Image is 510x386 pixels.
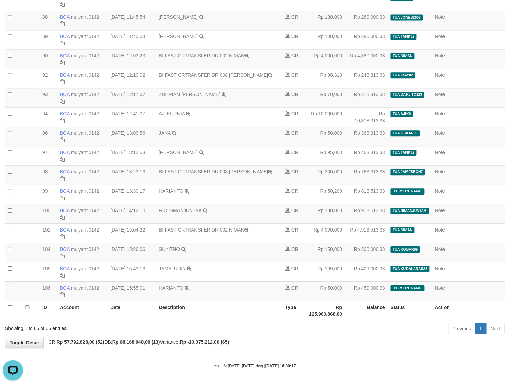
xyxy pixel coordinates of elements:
[60,98,65,104] a: Copy mulyanti0142 to clipboard
[71,266,99,271] a: mulyanti0142
[71,169,99,174] a: mulyanti0142
[42,111,48,116] span: 94
[435,208,445,213] a: Note
[108,301,156,320] th: Date
[391,188,425,194] span: [PERSON_NAME]
[159,14,198,20] a: [PERSON_NAME]
[345,223,388,243] td: Rp 4,913,513,33
[159,34,198,39] a: [PERSON_NAME]
[60,60,65,65] a: Copy mulyanti0142 to clipboard
[391,266,430,272] span: TUA KUDALARAS23
[60,21,65,26] a: Copy mulyanti0142 to clipboard
[391,150,417,155] span: TUA TANK32
[391,208,429,214] span: TUA SIMANJUNTAK
[345,69,388,88] td: Rp 248,313,33
[388,301,432,320] th: Status
[306,243,345,262] td: Rp 150,000
[42,53,48,58] span: 90
[306,30,345,49] td: Rp 100,000
[156,69,283,88] td: BI-FAST CRTRANSFER DR 008 [PERSON_NAME]
[435,285,445,291] a: Note
[435,227,445,233] a: Note
[345,88,388,107] td: Rp 318,313,33
[291,188,298,194] span: CR
[283,301,306,320] th: Type
[108,146,156,165] td: [DATE] 13:12:53
[60,195,65,201] a: Copy mulyanti0142 to clipboard
[486,323,505,334] a: Next
[3,3,23,23] button: Open LiveChat chat widget
[60,234,65,239] a: Copy mulyanti0142 to clipboard
[306,88,345,107] td: Rp 70,000
[156,49,283,69] td: BI-FAST CRTRANSFER DR 002 NIMAN
[71,92,99,97] a: mulyanti0142
[435,169,445,174] a: Note
[60,53,70,58] span: BCA
[71,285,99,291] a: mulyanti0142
[71,34,99,39] a: mulyanti0142
[42,34,48,39] span: 89
[60,169,70,174] span: BCA
[57,301,108,320] th: Account
[159,111,185,116] a: AJI KURNIA
[180,339,229,345] strong: Rp -10.375.212,00 (65)
[291,266,298,271] span: CR
[108,88,156,107] td: [DATE] 12:17:07
[60,188,70,194] span: BCA
[60,118,65,123] a: Copy mulyanti0142 to clipboard
[108,11,156,30] td: [DATE] 11:45:54
[60,285,70,291] span: BCA
[391,34,417,39] span: TUA TANK32
[432,301,505,320] th: Action
[435,130,445,136] a: Note
[475,323,487,334] a: 1
[159,285,183,291] a: HARIANTO
[108,204,156,223] td: [DATE] 14:12:10
[108,185,156,204] td: [DATE] 13:30:17
[42,188,48,194] span: 99
[71,14,99,20] a: mulyanti0142
[391,92,424,97] span: TUA DARJITO123
[42,92,48,97] span: 93
[42,169,48,174] span: 98
[60,208,70,213] span: BCA
[291,285,298,291] span: CR
[345,11,388,30] td: Rp 280,000,33
[345,127,388,146] td: Rp 368,313,33
[345,262,388,281] td: Rp 409,000,33
[435,72,445,78] a: Note
[71,150,99,155] a: mulyanti0142
[60,111,70,116] span: BCA
[108,243,156,262] td: [DATE] 15:26:06
[42,150,48,155] span: 97
[108,262,156,281] td: [DATE] 15:43:13
[71,72,99,78] a: mulyanti0142
[291,169,298,174] span: CR
[71,246,99,252] a: mulyanti0142
[391,130,420,136] span: TUA OSKAR09
[60,266,70,271] span: BCA
[60,40,65,46] a: Copy mulyanti0142 to clipboard
[60,215,65,220] a: Copy mulyanti0142 to clipboard
[306,107,345,127] td: Rp 10,000,000
[60,137,65,143] a: Copy mulyanti0142 to clipboard
[42,227,50,233] span: 101
[214,364,296,368] small: code © [DATE]-[DATE] dwg |
[306,223,345,243] td: Rp 4,000,000
[60,34,70,39] span: BCA
[159,92,220,97] a: ZUHRIAN [PERSON_NAME]
[306,301,345,320] th: Rp 125.960.868,00
[159,266,186,271] a: JAMALUDIN
[60,273,65,278] a: Copy mulyanti0142 to clipboard
[345,165,388,185] td: Rp 763,313,33
[108,165,156,185] td: [DATE] 13:23:13
[435,150,445,155] a: Note
[291,92,298,97] span: CR
[108,107,156,127] td: [DATE] 12:41:07
[42,246,50,252] span: 104
[5,337,44,348] a: Toggle Descr
[391,53,415,59] span: TUA NIMAN
[108,223,156,243] td: [DATE] 15:04:22
[42,14,48,20] span: 88
[435,34,445,39] a: Note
